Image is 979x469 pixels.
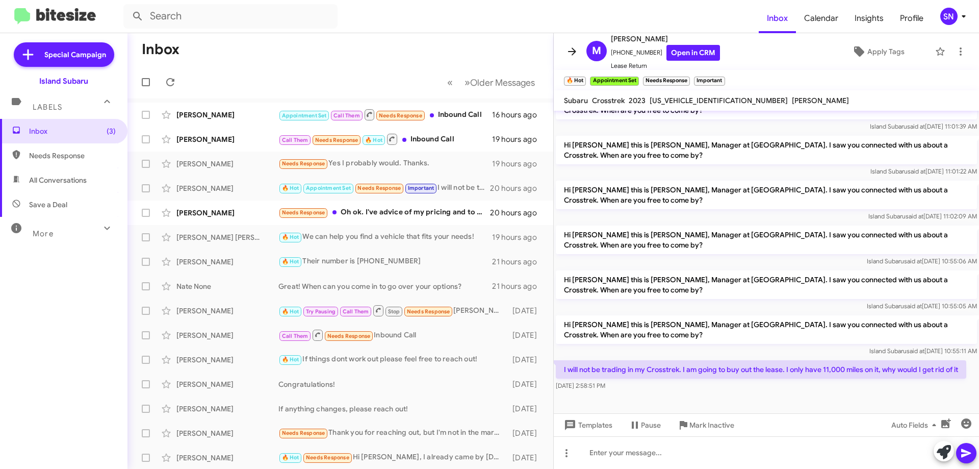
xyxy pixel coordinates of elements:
[590,77,638,86] small: Appointment Set
[792,96,849,105] span: [PERSON_NAME]
[278,379,507,389] div: Congratulations!
[33,103,62,112] span: Labels
[907,347,924,355] span: said at
[278,452,507,463] div: Hi [PERSON_NAME], I already came by [DATE], and am pondering a few things over. Thanks!
[282,258,299,265] span: 🔥 Hot
[869,347,977,355] span: Island Subaru [DATE] 10:55:11 AM
[176,183,278,193] div: [PERSON_NAME]
[867,42,905,61] span: Apply Tags
[870,122,977,130] span: Island Subaru [DATE] 11:01:39 AM
[441,72,459,93] button: Previous
[883,416,948,434] button: Auto Fields
[282,137,308,143] span: Call Them
[278,207,490,218] div: Oh ok. I've advice of my pricing and to hear several thousand in fees, I must go someplace else. ...
[282,356,299,363] span: 🔥 Hot
[556,382,605,389] span: [DATE] 2:58:51 PM
[282,112,327,119] span: Appointment Set
[507,428,545,438] div: [DATE]
[759,4,796,33] a: Inbox
[278,133,492,145] div: Inbound Call
[176,306,278,316] div: [PERSON_NAME]
[556,136,977,164] p: Hi [PERSON_NAME] this is [PERSON_NAME], Manager at [GEOGRAPHIC_DATA]. I saw you connected with us...
[29,175,87,185] span: All Conversations
[176,330,278,340] div: [PERSON_NAME]
[507,355,545,365] div: [DATE]
[278,231,492,243] div: We can help you find a vehicle that fits your needs!
[176,379,278,389] div: [PERSON_NAME]
[892,4,932,33] a: Profile
[629,96,646,105] span: 2023
[906,212,923,220] span: said at
[891,416,940,434] span: Auto Fields
[507,404,545,414] div: [DATE]
[365,137,382,143] span: 🔥 Hot
[142,41,179,58] h1: Inbox
[176,281,278,291] div: Nate None
[669,416,742,434] button: Mark Inactive
[904,302,922,310] span: said at
[490,183,545,193] div: 20 hours ago
[176,208,278,218] div: [PERSON_NAME]
[282,209,325,216] span: Needs Response
[107,126,116,136] span: (3)
[278,108,492,121] div: Inbound Call
[39,76,88,86] div: Island Subaru
[492,134,545,144] div: 19 hours ago
[408,185,434,191] span: Important
[611,33,720,45] span: [PERSON_NAME]
[867,302,977,310] span: Island Subaru [DATE] 10:55:05 AM
[278,158,492,169] div: Yes I probably would. Thanks.
[507,379,545,389] div: [DATE]
[868,212,977,220] span: Island Subaru [DATE] 11:02:09 AM
[176,428,278,438] div: [PERSON_NAME]
[278,182,490,194] div: I will not be trading in my Crosstrek. I am going to buy out the lease. I only have 11,000 miles ...
[123,4,338,29] input: Search
[176,134,278,144] div: [PERSON_NAME]
[282,308,299,315] span: 🔥 Hot
[554,416,621,434] button: Templates
[940,8,958,25] div: SN
[796,4,846,33] a: Calendar
[846,4,892,33] a: Insights
[278,256,492,267] div: Their number is [PHONE_NUMBER]
[327,333,371,339] span: Needs Response
[278,304,507,317] div: [PERSON_NAME] Please provide the best counter offer for the cross track and forester. I would app...
[278,404,507,414] div: If anything changes, please reach out!
[343,308,369,315] span: Call Them
[282,160,325,167] span: Needs Response
[306,454,349,461] span: Needs Response
[176,159,278,169] div: [PERSON_NAME]
[932,8,968,25] button: SN
[611,45,720,61] span: [PHONE_NUMBER]
[904,257,922,265] span: said at
[33,229,54,238] span: More
[442,72,541,93] nav: Page navigation example
[176,257,278,267] div: [PERSON_NAME]
[564,96,588,105] span: Subaru
[176,404,278,414] div: [PERSON_NAME]
[306,308,336,315] span: Try Pausing
[176,355,278,365] div: [PERSON_NAME]
[407,308,450,315] span: Needs Response
[826,42,930,61] button: Apply Tags
[666,45,720,61] a: Open in CRM
[29,151,116,161] span: Needs Response
[278,329,507,341] div: Inbound Call
[379,112,422,119] span: Needs Response
[315,137,358,143] span: Needs Response
[492,257,545,267] div: 21 hours ago
[507,330,545,340] div: [DATE]
[621,416,669,434] button: Pause
[492,232,545,242] div: 19 hours ago
[562,416,612,434] span: Templates
[14,42,114,67] a: Special Campaign
[29,126,116,136] span: Inbox
[278,354,507,365] div: If things dont work out please feel free to reach out!
[306,185,351,191] span: Appointment Set
[907,122,925,130] span: said at
[282,454,299,461] span: 🔥 Hot
[282,430,325,436] span: Needs Response
[507,306,545,316] div: [DATE]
